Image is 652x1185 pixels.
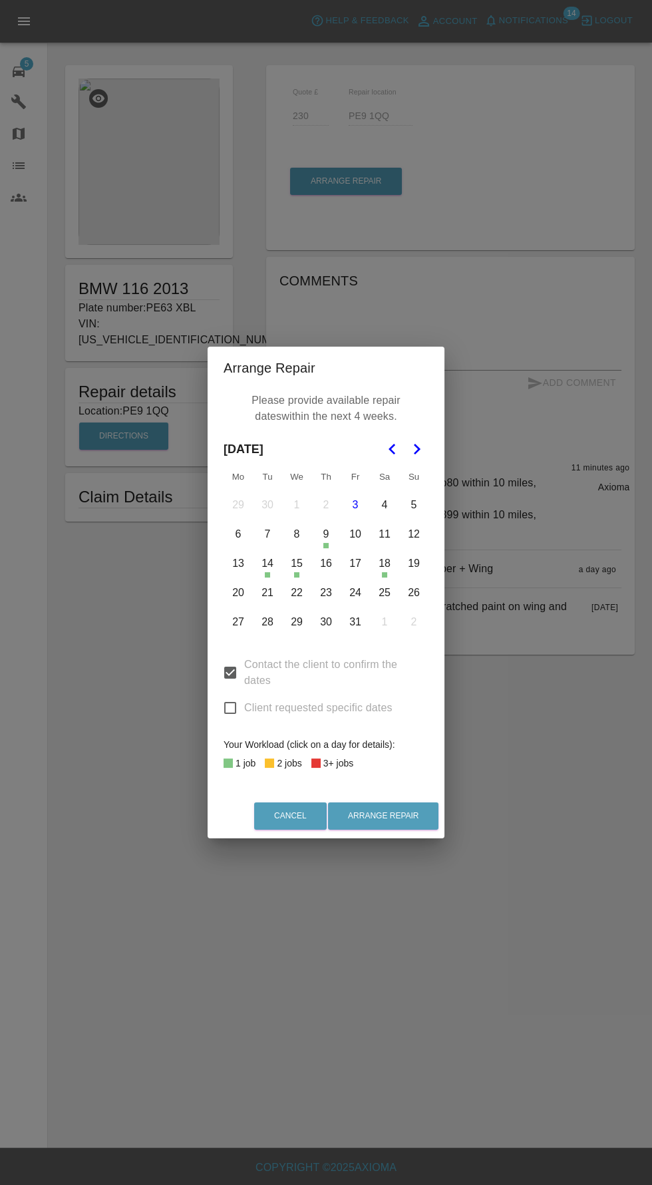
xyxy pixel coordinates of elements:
[311,464,341,490] th: Thursday
[253,520,281,548] button: Tuesday, October 7th, 2025
[371,579,399,607] button: Saturday, October 25th, 2025
[224,579,252,607] button: Monday, October 20th, 2025
[283,550,311,578] button: Wednesday, October 15th, 2025
[253,550,281,578] button: Tuesday, October 14th, 2025
[400,550,428,578] button: Sunday, October 19th, 2025
[277,755,301,771] div: 2 jobs
[400,579,428,607] button: Sunday, October 26th, 2025
[405,437,428,461] button: Go to the Next Month
[283,520,311,548] button: Wednesday, October 8th, 2025
[312,579,340,607] button: Thursday, October 23rd, 2025
[312,520,340,548] button: Thursday, October 9th, 2025
[341,520,369,548] button: Friday, October 10th, 2025
[254,802,327,830] button: Cancel
[400,520,428,548] button: Sunday, October 12th, 2025
[371,550,399,578] button: Saturday, October 18th, 2025
[282,464,311,490] th: Wednesday
[224,520,252,548] button: Monday, October 6th, 2025
[224,434,263,464] span: [DATE]
[328,802,438,830] button: Arrange Repair
[400,608,428,636] button: Sunday, November 2nd, 2025
[244,700,393,716] span: Client requested specific dates
[341,579,369,607] button: Friday, October 24th, 2025
[323,755,354,771] div: 3+ jobs
[341,491,369,519] button: Today, Friday, October 3rd, 2025
[312,491,340,519] button: Thursday, October 2nd, 2025
[371,520,399,548] button: Saturday, October 11th, 2025
[283,608,311,636] button: Wednesday, October 29th, 2025
[312,550,340,578] button: Thursday, October 16th, 2025
[371,491,399,519] button: Saturday, October 4th, 2025
[253,464,282,490] th: Tuesday
[253,579,281,607] button: Tuesday, October 21st, 2025
[224,491,252,519] button: Monday, September 29th, 2025
[341,550,369,578] button: Friday, October 17th, 2025
[224,608,252,636] button: Monday, October 27th, 2025
[341,464,370,490] th: Friday
[253,491,281,519] button: Tuesday, September 30th, 2025
[224,464,428,637] table: October 2025
[236,755,255,771] div: 1 job
[400,491,428,519] button: Sunday, October 5th, 2025
[283,491,311,519] button: Wednesday, October 1st, 2025
[208,347,444,389] h2: Arrange Repair
[244,657,418,689] span: Contact the client to confirm the dates
[230,389,422,428] p: Please provide available repair dates within the next 4 weeks.
[399,464,428,490] th: Sunday
[283,579,311,607] button: Wednesday, October 22nd, 2025
[381,437,405,461] button: Go to the Previous Month
[224,550,252,578] button: Monday, October 13th, 2025
[312,608,340,636] button: Thursday, October 30th, 2025
[371,608,399,636] button: Saturday, November 1st, 2025
[341,608,369,636] button: Friday, October 31st, 2025
[370,464,399,490] th: Saturday
[253,608,281,636] button: Tuesday, October 28th, 2025
[224,737,428,753] div: Your Workload (click on a day for details):
[224,464,253,490] th: Monday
